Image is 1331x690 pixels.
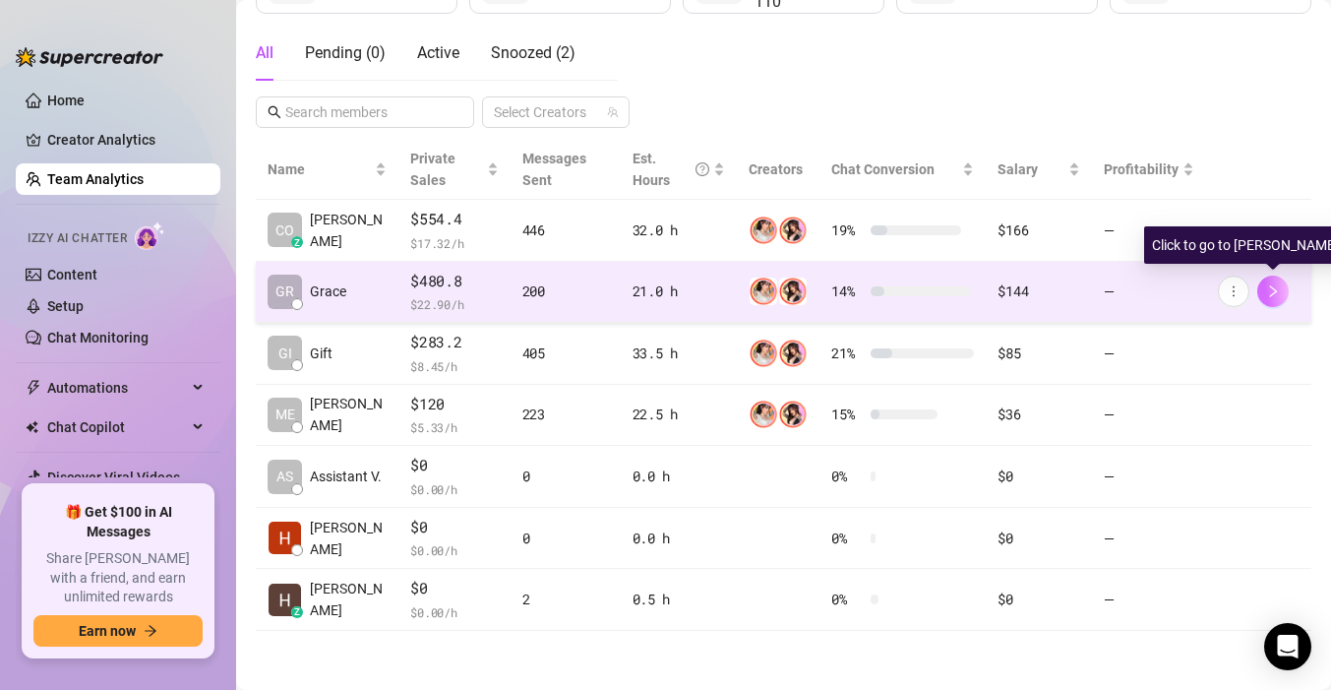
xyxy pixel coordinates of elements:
[1092,569,1206,631] td: —
[1092,385,1206,447] td: —
[831,589,863,610] span: 0 %
[410,208,498,231] span: $554.4
[305,41,386,65] div: Pending ( 0 )
[47,411,187,443] span: Chat Copilot
[1104,161,1179,177] span: Profitability
[1092,446,1206,508] td: —
[410,356,498,376] span: $ 8.45 /h
[47,330,149,345] a: Chat Monitoring
[831,161,935,177] span: Chat Conversion
[1092,323,1206,385] td: —
[410,479,498,499] span: $ 0.00 /h
[522,151,586,188] span: Messages Sent
[1092,200,1206,262] td: —
[275,404,295,425] span: ME
[410,233,498,253] span: $ 17.32 /h
[417,43,459,62] span: Active
[1092,508,1206,570] td: —
[831,528,863,549] span: 0 %
[831,220,863,241] span: 19 %
[831,404,863,425] span: 15 %
[410,151,455,188] span: Private Sales
[491,43,575,62] span: Snoozed ( 2 )
[633,528,726,549] div: 0.0 h
[779,217,807,244] img: Holly
[410,393,498,416] span: $120
[831,281,863,302] span: 14 %
[310,517,387,560] span: [PERSON_NAME]
[269,584,301,616] img: Holly Beth
[522,466,609,487] div: 0
[410,540,498,560] span: $ 0.00 /h
[633,404,726,425] div: 22.5 h
[998,161,1038,177] span: Salary
[779,278,807,305] img: Holly
[607,106,619,118] span: team
[410,454,498,477] span: $0
[47,93,85,108] a: Home
[310,466,382,487] span: Assistant V.
[26,420,38,434] img: Chat Copilot
[633,343,726,364] div: 33.5 h
[33,615,203,647] button: Earn nowarrow-right
[33,503,203,541] span: 🎁 Get $100 in AI Messages
[779,401,807,428] img: Holly
[291,606,303,618] div: z
[47,267,97,282] a: Content
[268,105,281,119] span: search
[633,220,726,241] div: 32.0 h
[633,466,726,487] div: 0.0 h
[310,209,387,252] span: [PERSON_NAME]
[268,158,371,180] span: Name
[998,528,1079,549] div: $0
[410,577,498,600] span: $0
[522,589,609,610] div: 2
[275,220,294,241] span: CO
[47,470,180,485] a: Discover Viral Videos
[410,602,498,622] span: $ 0.00 /h
[310,343,333,364] span: Gift
[998,466,1079,487] div: $0
[276,466,293,487] span: AS
[144,624,157,638] span: arrow-right
[135,221,165,250] img: AI Chatter
[47,171,144,187] a: Team Analytics
[522,220,609,241] div: 446
[1264,623,1311,670] div: Open Intercom Messenger
[831,343,863,364] span: 21 %
[522,528,609,549] div: 0
[998,343,1079,364] div: $85
[47,124,205,156] a: Creator Analytics
[26,380,41,396] span: thunderbolt
[633,589,726,610] div: 0.5 h
[278,343,292,364] span: GI
[998,404,1079,425] div: $36
[750,217,777,244] img: 𝖍𝖔𝖑𝖑𝖞
[633,148,710,191] div: Est. Hours
[998,281,1079,302] div: $144
[291,236,303,248] div: z
[750,278,777,305] img: 𝖍𝖔𝖑𝖑𝖞
[285,101,447,123] input: Search members
[310,578,387,621] span: [PERSON_NAME]
[256,41,273,65] div: All
[275,281,294,302] span: GR
[1266,284,1280,298] span: right
[779,340,807,367] img: Holly
[831,466,863,487] span: 0 %
[47,372,187,404] span: Automations
[410,270,498,293] span: $480.8
[28,229,127,248] span: Izzy AI Chatter
[750,401,777,428] img: 𝖍𝖔𝖑𝖑𝖞
[1227,284,1240,298] span: more
[256,140,398,200] th: Name
[16,47,163,67] img: logo-BBDzfeDw.svg
[633,281,726,302] div: 21.0 h
[998,220,1079,241] div: $166
[310,393,387,436] span: [PERSON_NAME]
[310,281,346,302] span: Grace
[410,417,498,437] span: $ 5.33 /h
[269,522,301,554] img: Heather William…
[79,623,136,639] span: Earn now
[410,516,498,539] span: $0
